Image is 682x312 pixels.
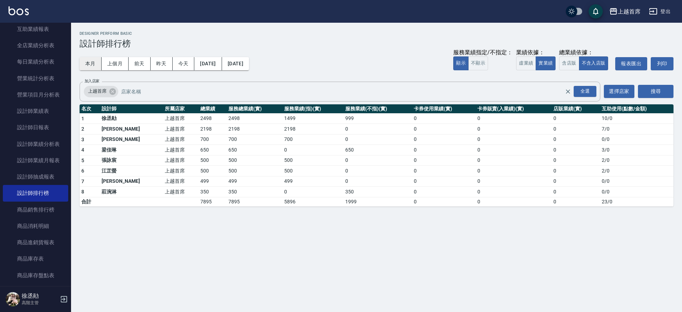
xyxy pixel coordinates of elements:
a: 互助業績報表 [3,21,68,37]
td: 上越首席 [163,124,199,135]
td: 2498 [227,113,282,124]
td: 徐丞勛 [100,113,163,124]
div: 業績依據： [516,49,556,56]
a: 商品進銷貨報表 [3,234,68,251]
td: [PERSON_NAME] [100,124,163,135]
th: 名次 [80,104,100,114]
button: 列印 [651,57,673,70]
td: 0 [552,113,600,124]
th: 服務業績(指)(實) [282,104,343,114]
td: 0 / 0 [600,134,673,145]
td: 上越首席 [163,134,199,145]
td: 0 [552,166,600,176]
td: 0 [412,155,475,166]
button: 不顯示 [468,56,488,70]
label: 加入店家 [85,78,99,84]
td: 999 [343,113,412,124]
span: 2 [81,126,84,132]
div: 上越首席 [84,86,118,97]
span: 上越首席 [84,88,111,95]
a: 設計師業績分析表 [3,136,68,152]
td: 650 [343,145,412,155]
a: 商品庫存盤點表 [3,267,68,284]
td: 0 [476,134,552,145]
th: 服務總業績(實) [227,104,282,114]
td: 0 [552,197,600,206]
td: 2 / 0 [600,155,673,166]
td: 梁佳琳 [100,145,163,155]
td: 莊涴淋 [100,187,163,197]
button: 上越首席 [606,4,643,19]
a: 營業統計分析表 [3,70,68,87]
th: 所屬店家 [163,104,199,114]
td: 3 / 0 [600,145,673,155]
td: 上越首席 [163,155,199,166]
input: 店家名稱 [119,85,577,98]
td: 0 [412,113,475,124]
td: 499 [282,176,343,187]
td: 江芷螢 [100,166,163,176]
a: 設計師日報表 [3,119,68,136]
td: 合計 [80,197,100,206]
td: 上越首席 [163,145,199,155]
a: 設計師排行榜 [3,185,68,201]
td: 0 [552,187,600,197]
td: 23 / 0 [600,197,673,206]
a: 營業項目月分析表 [3,87,68,103]
td: 350 [199,187,227,197]
span: 8 [81,189,84,195]
td: 上越首席 [163,176,199,187]
td: 1499 [282,113,343,124]
button: Open [572,84,598,98]
td: 0 [412,197,475,206]
td: 7895 [227,197,282,206]
span: 3 [81,137,84,142]
td: 0 [412,166,475,176]
td: 0 / 0 [600,187,673,197]
td: 0 [552,134,600,145]
span: 4 [81,147,84,153]
span: 1 [81,116,84,121]
td: 0 [343,166,412,176]
button: [DATE] [222,57,249,70]
td: 0 [412,176,475,187]
td: 0 / 0 [600,176,673,187]
button: 今天 [173,57,195,70]
th: 服務業績(不指)(實) [343,104,412,114]
td: 上越首席 [163,113,199,124]
a: 會員卡銷售報表 [3,284,68,300]
button: save [589,4,603,18]
td: 0 [476,166,552,176]
div: 總業績依據： [559,49,612,56]
button: 登出 [646,5,673,18]
td: 500 [282,155,343,166]
td: 0 [343,155,412,166]
div: 上越首席 [618,7,640,16]
span: 5 [81,158,84,163]
td: 500 [199,166,227,176]
h5: 徐丞勛 [22,292,58,300]
td: 張詠宸 [100,155,163,166]
td: 700 [227,134,282,145]
td: 0 [476,155,552,166]
h2: Designer Perform Basic [80,31,673,36]
td: 0 [552,176,600,187]
a: 報表匯出 [615,57,647,70]
a: 每日業績分析表 [3,54,68,70]
td: 350 [227,187,282,197]
td: 0 [343,176,412,187]
a: 商品消耗明細 [3,218,68,234]
td: 0 [552,124,600,135]
button: 含店販 [559,56,579,70]
span: 7 [81,179,84,184]
td: 499 [199,176,227,187]
th: 互助使用(點數/金額) [600,104,673,114]
td: 0 [476,113,552,124]
td: 350 [343,187,412,197]
div: 全選 [574,86,596,97]
a: 全店業績分析表 [3,37,68,54]
th: 設計師 [100,104,163,114]
td: 2498 [199,113,227,124]
td: 650 [227,145,282,155]
td: 700 [282,134,343,145]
